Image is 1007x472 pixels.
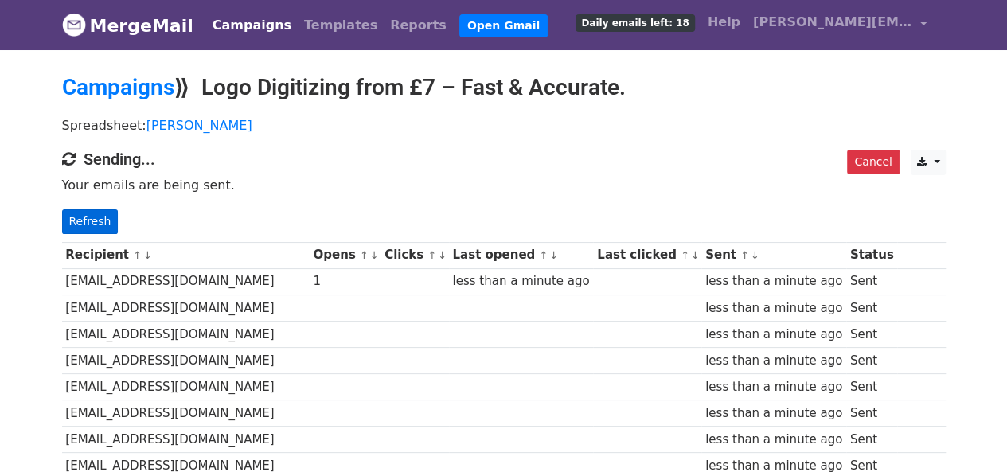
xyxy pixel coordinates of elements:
[452,272,589,291] div: less than a minute ago
[62,9,193,42] a: MergeMail
[539,249,548,261] a: ↑
[62,427,310,453] td: [EMAIL_ADDRESS][DOMAIN_NAME]
[133,249,142,261] a: ↑
[705,404,842,423] div: less than a minute ago
[62,74,946,101] h2: ⟫ Logo Digitizing from £7 – Fast & Accurate.
[206,10,298,41] a: Campaigns
[846,295,897,321] td: Sent
[846,374,897,400] td: Sent
[62,347,310,373] td: [EMAIL_ADDRESS][DOMAIN_NAME]
[747,6,933,44] a: [PERSON_NAME][EMAIL_ADDRESS][DOMAIN_NAME]
[146,118,252,133] a: [PERSON_NAME]
[846,242,897,268] th: Status
[62,374,310,400] td: [EMAIL_ADDRESS][DOMAIN_NAME]
[62,74,174,100] a: Campaigns
[143,249,152,261] a: ↓
[701,6,747,38] a: Help
[576,14,694,32] span: Daily emails left: 18
[62,242,310,268] th: Recipient
[705,378,842,396] div: less than a minute ago
[62,150,946,169] h4: Sending...
[459,14,548,37] a: Open Gmail
[313,272,377,291] div: 1
[846,347,897,373] td: Sent
[549,249,558,261] a: ↓
[705,326,842,344] div: less than a minute ago
[62,400,310,427] td: [EMAIL_ADDRESS][DOMAIN_NAME]
[427,249,436,261] a: ↑
[846,427,897,453] td: Sent
[62,268,310,295] td: [EMAIL_ADDRESS][DOMAIN_NAME]
[298,10,384,41] a: Templates
[705,272,842,291] div: less than a minute ago
[384,10,453,41] a: Reports
[360,249,369,261] a: ↑
[751,249,759,261] a: ↓
[310,242,381,268] th: Opens
[846,268,897,295] td: Sent
[681,249,689,261] a: ↑
[846,400,897,427] td: Sent
[701,242,846,268] th: Sent
[753,13,912,32] span: [PERSON_NAME][EMAIL_ADDRESS][DOMAIN_NAME]
[740,249,749,261] a: ↑
[927,396,1007,472] iframe: Chat Widget
[62,295,310,321] td: [EMAIL_ADDRESS][DOMAIN_NAME]
[705,352,842,370] div: less than a minute ago
[593,242,701,268] th: Last clicked
[370,249,379,261] a: ↓
[381,242,448,268] th: Clicks
[62,209,119,234] a: Refresh
[62,177,946,193] p: Your emails are being sent.
[691,249,700,261] a: ↓
[62,321,310,347] td: [EMAIL_ADDRESS][DOMAIN_NAME]
[846,321,897,347] td: Sent
[705,431,842,449] div: less than a minute ago
[62,117,946,134] p: Spreadsheet:
[62,13,86,37] img: MergeMail logo
[705,299,842,318] div: less than a minute ago
[847,150,899,174] a: Cancel
[569,6,701,38] a: Daily emails left: 18
[449,242,594,268] th: Last opened
[438,249,447,261] a: ↓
